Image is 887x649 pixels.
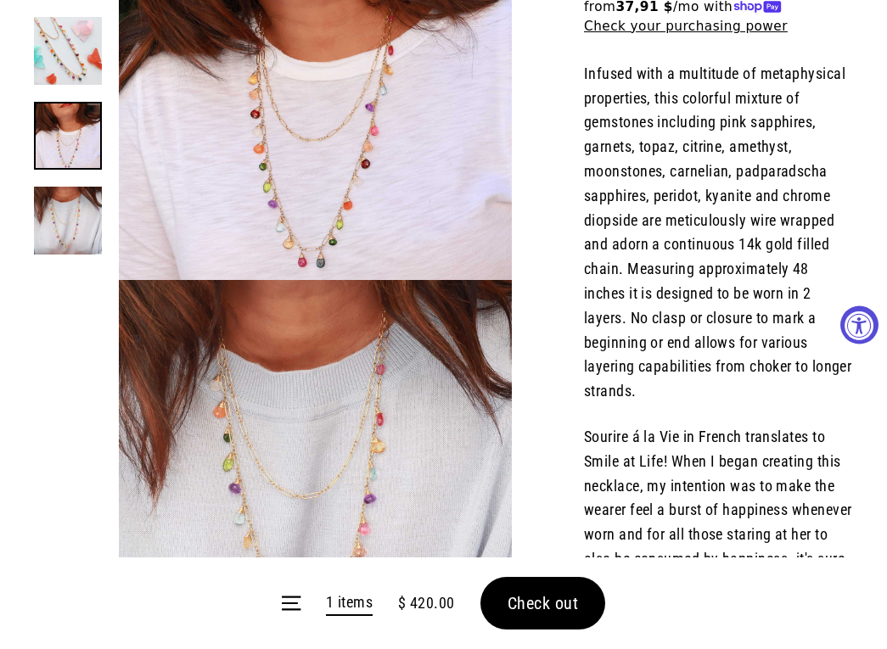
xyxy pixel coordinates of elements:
span: Infused with a multitude of metaphysical properties, this colorful mixture of gemstones including... [584,64,851,400]
button: Accessibility Widget, click to open [840,305,879,344]
img: Sourire à la Vie - Multi Gemstone Gold Wrap Necklace life style alt image | Breathe Autumn Rain A... [34,187,102,255]
a: 1 items [326,590,373,617]
span: Check out [508,593,579,613]
span: $ 420.00 [398,591,455,616]
img: Sourire à la Vie - Multi Gemstone Gold Wrap Necklace main image | Breathe Autumn Rain Artisan Jew... [34,17,102,85]
button: Check out [480,577,606,629]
